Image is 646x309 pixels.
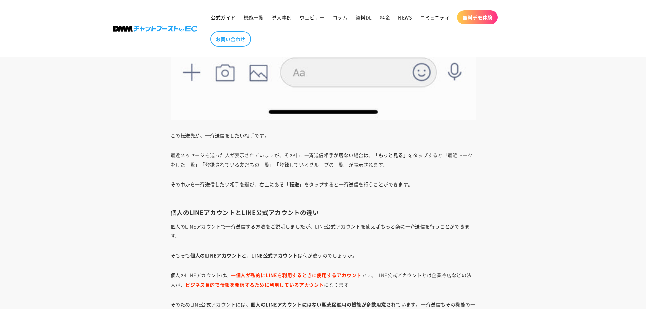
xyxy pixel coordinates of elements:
span: 料金 [380,14,390,20]
span: 資料DL [356,14,372,20]
b: ビジネス目的で情報を発信するために利用しているアカウント [185,281,324,288]
a: 無料デモ体験 [457,10,498,24]
span: コミュニティ [420,14,450,20]
a: コミュニティ [416,10,454,24]
span: 機能一覧 [244,14,263,20]
span: コラム [333,14,348,20]
a: 機能一覧 [240,10,268,24]
p: 個人のLINEアカウントで一斉送信する方法をご説明しましたが、LINE公式アカウントを使えばもっと楽に一斉送信を行うことができます。 [171,221,476,240]
p: 最近メッセージを送った人が表示されていますが、その中に一斉送信相手が居ない場合は、「 」をタップすると「最近トークをした一覧」「登録されている友だちの一覧」「登録しているグループの一覧」が表示さ... [171,150,476,169]
span: ウェビナー [300,14,325,20]
b: LINE公式アカウント [251,252,298,259]
a: 導入事例 [268,10,295,24]
p: そもそも と、 は何が違うのでしょうか。 [171,251,476,260]
a: 料金 [376,10,394,24]
img: 株式会社DMM Boost [113,26,198,32]
span: お問い合わせ [216,36,246,42]
span: 導入事例 [272,14,291,20]
a: コラム [329,10,352,24]
b: 個人のLINEアカウント [190,252,241,259]
b: 個人のLINEアカウントにはない販売促進用の機能が多数用意 [251,301,386,308]
a: お問い合わせ [210,31,251,47]
b: 一個人が私的にLINEを利用するときに使用するアカウント [231,272,361,278]
span: NEWS [398,14,412,20]
a: 資料DL [352,10,376,24]
a: ウェビナー [296,10,329,24]
b: 転送 [289,181,299,188]
span: 無料デモ体験 [463,14,492,20]
b: もっと見る [378,152,403,158]
a: NEWS [394,10,416,24]
p: その中から一斉送信したい相手を選び、右上にある「 」をタップすると一斉送信を行うことができます。 [171,179,476,198]
span: 公式ガイド [211,14,236,20]
p: この転送先が、一斉送信をしたい相手です。 [171,131,476,140]
p: 個人のLINEアカウントは、 です。LINE公式アカウントとは企業や店などの法人が、 になります。 [171,270,476,289]
h3: 個人のLINEアカウントとLINE公式アカウントの違い [171,209,476,216]
a: 公式ガイド [207,10,240,24]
